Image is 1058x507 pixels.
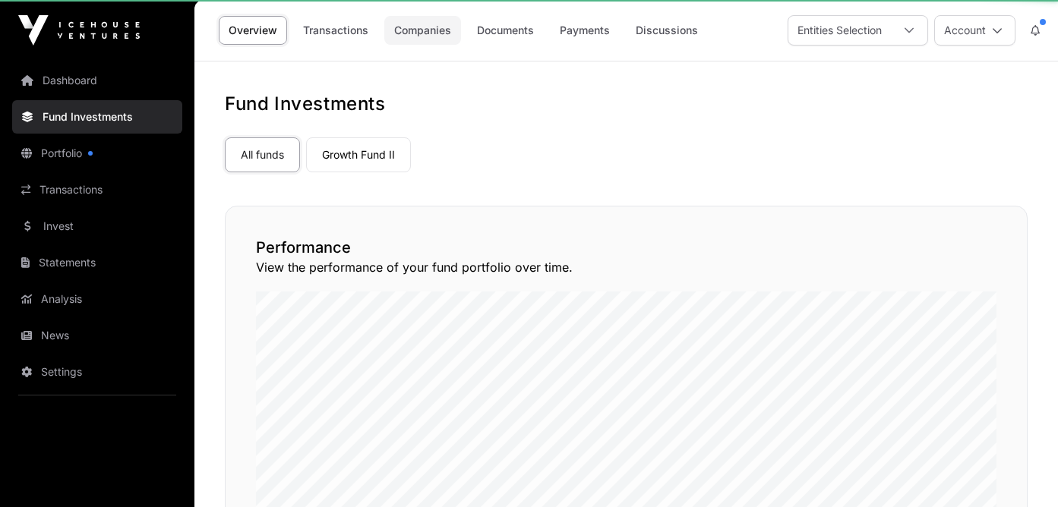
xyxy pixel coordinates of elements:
a: Transactions [293,16,378,45]
a: Overview [219,16,287,45]
a: Transactions [12,173,182,206]
a: Dashboard [12,64,182,97]
img: Icehouse Ventures Logo [18,15,140,46]
h1: Fund Investments [225,92,1028,116]
a: Payments [550,16,620,45]
button: Account [934,15,1015,46]
a: Discussions [626,16,708,45]
div: Entities Selection [788,16,891,45]
a: Portfolio [12,137,182,170]
a: Fund Investments [12,100,182,134]
a: Companies [384,16,461,45]
a: Analysis [12,282,182,316]
a: Invest [12,209,182,243]
a: Growth Fund II [306,137,411,172]
a: Settings [12,355,182,389]
p: View the performance of your fund portfolio over time. [256,258,996,276]
iframe: Chat Widget [982,434,1058,507]
h2: Performance [256,237,996,258]
a: News [12,319,182,352]
a: Statements [12,246,182,279]
a: All funds [225,137,300,172]
a: Documents [467,16,544,45]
